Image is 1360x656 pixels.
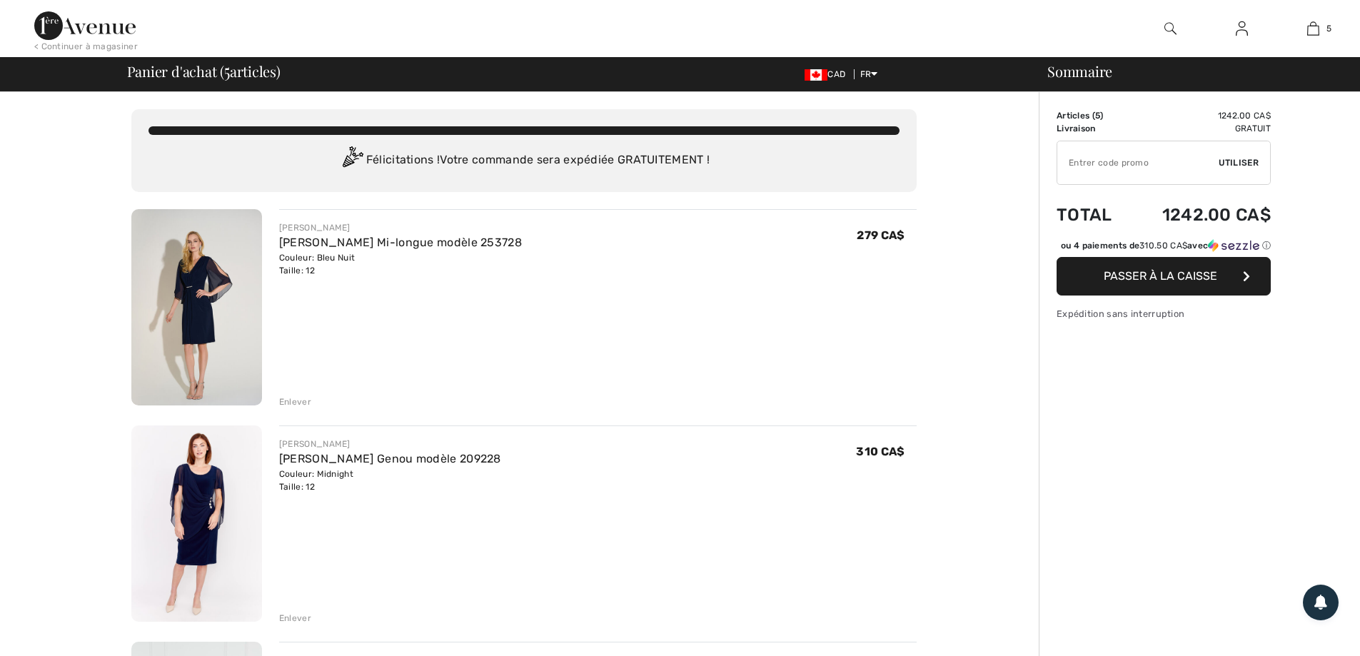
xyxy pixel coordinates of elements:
[1057,191,1129,239] td: Total
[1278,20,1348,37] a: 5
[1307,20,1319,37] img: Mon panier
[131,425,262,622] img: Robe Fourreau Genou modèle 209228
[148,146,900,175] div: Félicitations ! Votre commande sera expédiée GRATUITEMENT !
[279,251,522,277] div: Couleur: Bleu Nuit Taille: 12
[1095,111,1100,121] span: 5
[1129,109,1271,122] td: 1242.00 CA$
[857,228,905,242] span: 279 CA$
[860,69,878,79] span: FR
[279,468,501,493] div: Couleur: Midnight Taille: 12
[1139,241,1187,251] span: 310.50 CA$
[1164,20,1177,37] img: recherche
[1061,239,1271,252] div: ou 4 paiements de avec
[279,612,311,625] div: Enlever
[1224,20,1259,38] a: Se connecter
[34,11,136,40] img: 1ère Avenue
[1326,22,1331,35] span: 5
[856,445,905,458] span: 310 CA$
[1236,20,1248,37] img: Mes infos
[1208,239,1259,252] img: Sezzle
[224,61,230,79] span: 5
[279,236,522,249] a: [PERSON_NAME] Mi-longue modèle 253728
[131,209,262,405] img: Robe Portefeuille Mi-longue modèle 253728
[1057,122,1129,135] td: Livraison
[1129,122,1271,135] td: Gratuit
[1057,109,1129,122] td: Articles ( )
[279,221,522,234] div: [PERSON_NAME]
[1030,64,1351,79] div: Sommaire
[1129,191,1271,239] td: 1242.00 CA$
[805,69,851,79] span: CAD
[279,438,501,450] div: [PERSON_NAME]
[338,146,366,175] img: Congratulation2.svg
[34,40,138,53] div: < Continuer à magasiner
[279,395,311,408] div: Enlever
[805,69,827,81] img: Canadian Dollar
[1057,307,1271,321] div: Expédition sans interruption
[1057,239,1271,257] div: ou 4 paiements de310.50 CA$avecSezzle Cliquez pour en savoir plus sur Sezzle
[1104,269,1217,283] span: Passer à la caisse
[1219,156,1259,169] span: Utiliser
[1057,141,1219,184] input: Code promo
[279,452,501,465] a: [PERSON_NAME] Genou modèle 209228
[127,64,281,79] span: Panier d'achat ( articles)
[1057,257,1271,296] button: Passer à la caisse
